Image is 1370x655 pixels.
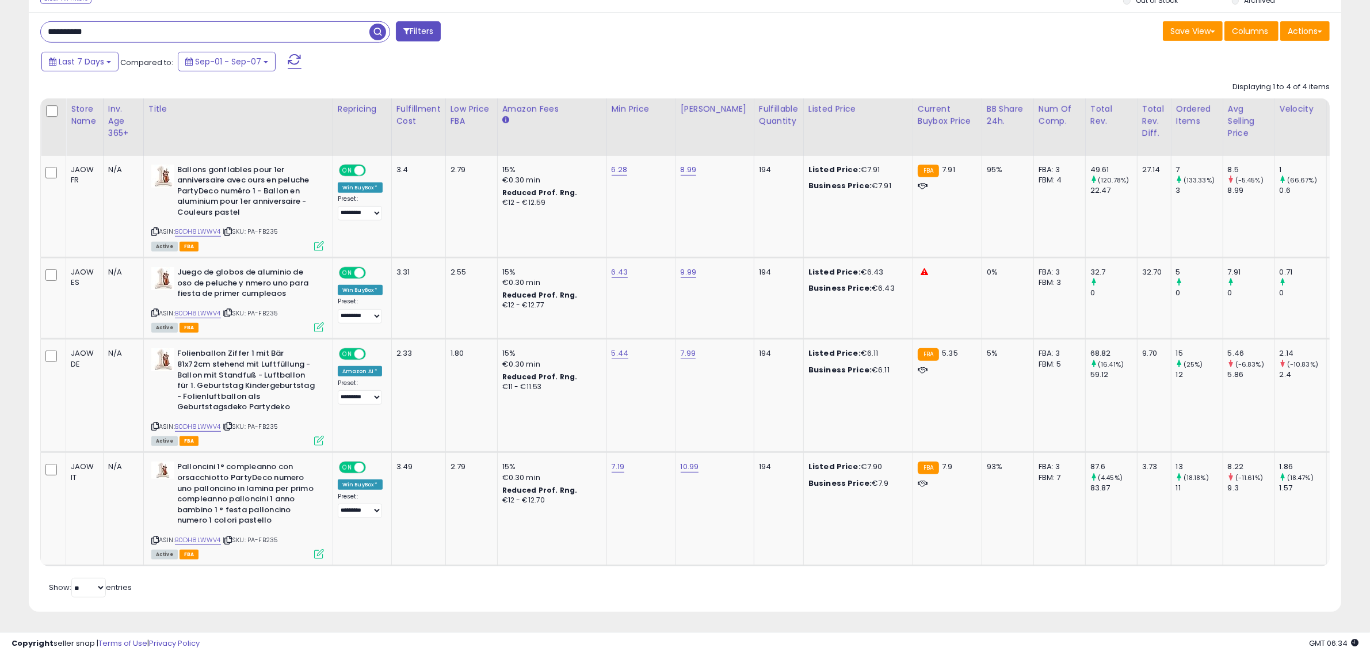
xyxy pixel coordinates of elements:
div: Listed Price [808,103,908,115]
div: 7 [1176,165,1223,175]
div: 15% [502,267,598,277]
a: 7.19 [612,461,625,473]
div: 15% [502,165,598,175]
b: Listed Price: [808,348,861,359]
div: 1.86 [1280,462,1326,472]
b: Listed Price: [808,461,861,472]
div: 59.12 [1090,370,1137,380]
div: Displaying 1 to 4 of 4 items [1232,82,1330,93]
span: ON [340,349,354,359]
div: 27.14 [1142,165,1162,175]
div: FBM: 7 [1039,473,1077,483]
div: €7.91 [808,165,904,175]
div: ASIN: [151,165,324,250]
div: Inv. Age 365+ [108,103,139,139]
button: Filters [396,21,441,41]
div: JAOW DE [71,348,94,369]
span: Columns [1232,25,1268,37]
div: €0.30 min [502,277,598,288]
b: Business Price: [808,283,872,294]
small: (-11.61%) [1235,473,1263,482]
div: Preset: [338,298,383,323]
div: 0 [1090,288,1137,298]
div: Velocity [1280,103,1322,115]
a: 5.44 [612,348,629,359]
small: (18.18%) [1184,473,1209,482]
span: Compared to: [120,57,173,68]
div: €0.30 min [502,473,598,483]
div: €6.11 [808,348,904,359]
small: (-6.83%) [1235,360,1264,369]
div: €7.91 [808,181,904,191]
div: N/A [108,462,135,472]
div: Amazon Fees [502,103,602,115]
img: 31T2jdjhstL._SL40_.jpg [151,348,174,371]
a: 10.99 [681,461,699,473]
div: Preset: [338,493,383,519]
div: 1.80 [451,348,489,359]
div: €6.43 [808,267,904,277]
small: FBA [918,165,939,177]
div: €12 - €12.70 [502,496,598,505]
div: 5.46 [1228,348,1274,359]
div: Low Price FBA [451,103,493,127]
small: FBA [918,462,939,474]
div: 11 [1176,483,1223,493]
div: 15% [502,348,598,359]
div: 7.91 [1228,267,1274,277]
div: Repricing [338,103,387,115]
small: (4.45%) [1098,473,1123,482]
span: OFF [364,463,383,473]
div: Store Name [71,103,98,127]
div: 0.6 [1280,185,1326,196]
div: 194 [759,348,795,359]
div: FBA: 3 [1039,462,1077,472]
span: | SKU: PA-FB235 [223,535,278,544]
span: OFF [364,349,383,359]
div: 0% [987,267,1025,277]
div: 9.3 [1228,483,1274,493]
div: 194 [759,165,795,175]
div: FBA: 3 [1039,165,1077,175]
a: B0DH8LWWV4 [175,422,221,432]
div: €11 - €11.53 [502,382,598,392]
div: 3.31 [396,267,437,277]
span: Show: entries [49,582,132,593]
div: JAOW IT [71,462,94,482]
div: 32.7 [1090,267,1137,277]
b: Palloncini 1° compleanno con orsacchiotto PartyDeco numero uno palloncino in lamina per primo com... [177,462,317,528]
div: 22.47 [1090,185,1137,196]
div: €7.9 [808,478,904,489]
div: ASIN: [151,348,324,444]
button: Actions [1280,21,1330,41]
div: 93% [987,462,1025,472]
a: 6.43 [612,266,628,278]
div: 0 [1176,288,1223,298]
a: 6.28 [612,164,628,176]
div: Win BuyBox * [338,285,383,295]
span: ON [340,165,354,175]
span: ON [340,463,354,473]
div: Current Buybox Price [918,103,977,127]
div: 5.86 [1228,370,1274,380]
button: Save View [1163,21,1223,41]
small: (120.78%) [1098,176,1129,185]
span: Sep-01 - Sep-07 [195,56,261,67]
div: 12 [1176,370,1223,380]
img: 31laxwePEWL._SL40_.jpg [151,462,174,479]
div: 95% [987,165,1025,175]
span: 7.9 [942,461,952,472]
div: N/A [108,348,135,359]
div: 1 [1280,165,1326,175]
span: | SKU: PA-FB235 [223,422,278,431]
div: FBM: 3 [1039,277,1077,288]
b: Listed Price: [808,164,861,175]
div: 8.5 [1228,165,1274,175]
a: 8.99 [681,164,697,176]
span: All listings currently available for purchase on Amazon [151,550,178,559]
div: 9.70 [1142,348,1162,359]
div: Win BuyBox * [338,479,383,490]
div: 5 [1176,267,1223,277]
div: 0 [1228,288,1274,298]
div: N/A [108,165,135,175]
